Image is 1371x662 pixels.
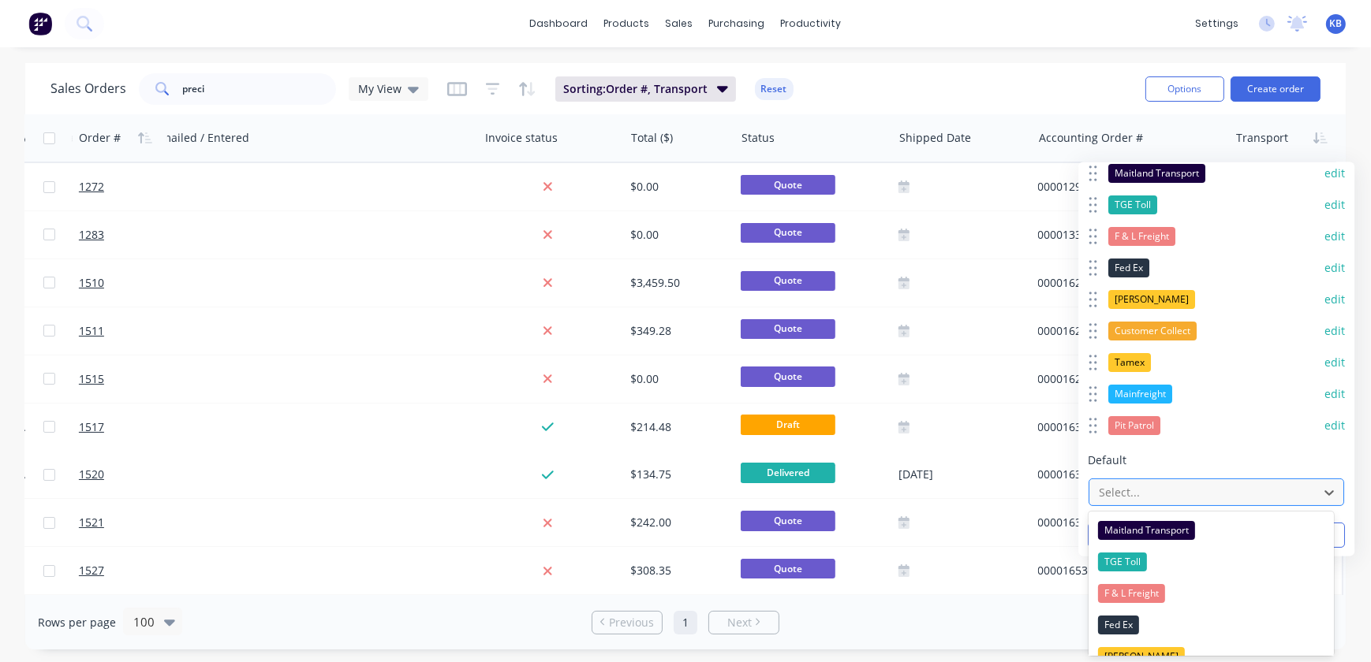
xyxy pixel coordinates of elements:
span: 1520 [79,467,104,482]
a: 1283 [79,211,174,258]
div: Shipped Date [899,130,971,146]
button: edit [1324,197,1345,213]
ul: Pagination [585,611,786,634]
a: Page 1 is your current page [674,611,697,634]
div: Invoice status [485,130,558,146]
div: Total ($) [631,130,673,146]
div: 00001334 [1038,227,1213,243]
div: Customer Collectedit [1088,315,1345,347]
div: Mainfreightedit [1088,378,1345,410]
button: edit [1324,418,1345,433]
span: Fed Ex [1098,616,1139,634]
div: F & L Freightedit [1088,221,1345,252]
span: F & L Freight [1098,584,1165,603]
div: settings [1187,12,1246,35]
div: Customer Collect [1108,322,1197,340]
span: My View [358,80,402,97]
div: Accounting Order # [1039,130,1143,146]
span: Quote [741,366,835,386]
a: 1515 [79,355,174,403]
a: dashboard [522,12,596,35]
div: 00001653 [1038,563,1213,578]
span: 1515 [79,371,104,387]
div: $349.28 [631,323,724,339]
div: [PERSON_NAME]edit [1088,284,1345,315]
a: 1521 [79,499,174,546]
button: edit [1324,355,1345,370]
div: Pit Patroledit [1088,410,1345,441]
button: Reset [755,78,794,100]
div: [PERSON_NAME] [1108,290,1195,309]
span: Draft [741,415,835,434]
div: Fed Ex [1108,258,1149,277]
button: edit [1324,229,1345,244]
div: Tamexedit [1088,347,1345,378]
div: Mainfreight [1108,385,1172,404]
div: $134.75 [631,467,724,482]
span: 1527 [79,563,104,578]
a: 1527 [79,547,174,594]
div: 00001626 [1038,371,1213,387]
div: TGE Toll [1108,195,1157,214]
span: 1510 [79,275,104,291]
span: TGE Toll [1098,552,1147,571]
a: 1520 [79,451,174,498]
div: [DATE] [898,465,1025,485]
div: 00001632 [1038,419,1213,435]
a: 1511 [79,307,174,355]
h1: Sales Orders [50,81,126,96]
div: Order # [79,130,121,146]
span: KB [1330,17,1343,31]
button: Cancel [1220,523,1345,548]
div: 00001297 [1038,179,1213,195]
input: Search... [183,73,337,105]
span: Quote [741,271,835,291]
div: $0.00 [631,179,724,195]
span: Maitland Transport [1098,521,1195,540]
div: Tamex [1108,353,1151,372]
div: Fed Exedit [1088,252,1345,284]
div: Maitland Transport [1108,164,1205,183]
a: Next page [709,615,779,630]
span: 1521 [79,515,104,530]
div: $308.35 [631,563,724,578]
img: Factory [28,12,52,35]
span: 1511 [79,323,104,339]
div: TGE Tolledit [1088,189,1345,221]
div: $214.48 [631,419,724,435]
button: Options [1145,76,1224,102]
a: 1272 [79,163,174,210]
div: 00001638 [1038,515,1213,530]
div: 00001636 [1038,467,1213,482]
span: Delivered [741,463,835,482]
a: 1510 [79,259,174,307]
span: Default [1088,452,1345,468]
button: edit [1324,292,1345,307]
span: Quote [741,175,835,195]
div: products [596,12,658,35]
span: 1517 [79,419,104,435]
div: $0.00 [631,227,724,243]
div: F & L Freight [1108,227,1175,246]
div: purchasing [701,12,773,35]
div: Maitland Transportedit [1088,158,1345,189]
div: 00001622 [1038,323,1213,339]
a: 1517 [79,404,174,451]
button: edit [1324,165,1345,181]
div: sales [658,12,701,35]
span: Next [727,615,752,630]
span: Rows per page [38,615,116,630]
div: Pit Patrol [1108,416,1160,435]
a: Previous page [592,615,662,630]
span: 1283 [79,227,104,243]
span: Previous [609,615,654,630]
span: Quote [741,559,835,578]
span: Sorting: Order #, Transport [563,81,708,97]
button: Create order [1231,76,1321,102]
div: Emailed / Entered [155,130,249,146]
div: Transport [1236,130,1288,146]
div: $242.00 [631,515,724,530]
button: edit [1324,386,1345,402]
span: Quote [741,223,835,243]
button: Sorting:Order #, Transport [555,76,736,102]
